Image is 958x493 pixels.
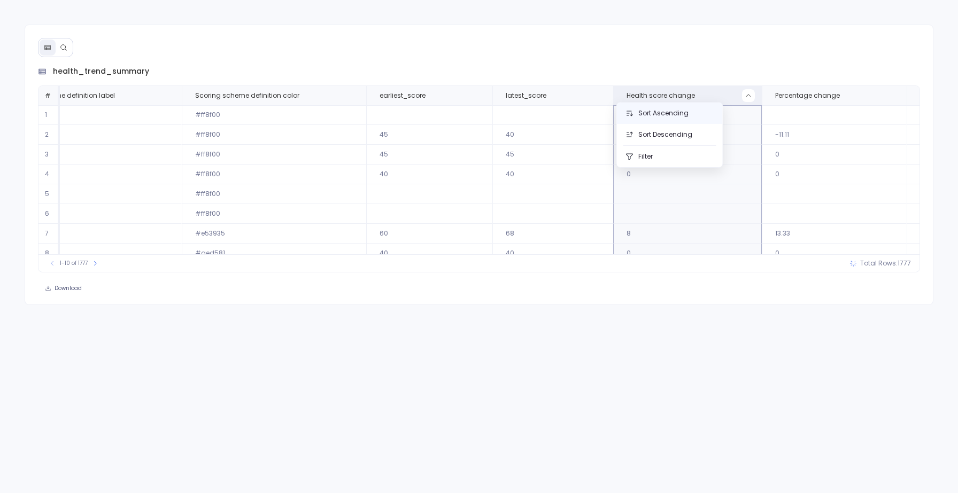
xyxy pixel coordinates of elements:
span: Scoring scheme definition color [195,91,299,100]
td: #ff8f00 [182,145,366,165]
td: 2 [38,125,60,145]
td: 40 [366,165,492,184]
td: 5 [38,184,60,204]
span: # [45,91,51,100]
td: 0 [762,165,907,184]
button: Filter [617,146,723,167]
span: health_trend_summary [53,66,149,77]
td: 13.33 [762,224,907,244]
td: -5 [613,125,762,145]
td: 1 [38,105,60,125]
button: Download [38,281,89,296]
td: 0 [762,244,907,263]
img: spinner-B0dY0IHp.gif [849,260,857,267]
td: 6 [38,204,60,224]
span: Percentage change [775,91,840,100]
button: Sort Descending [617,124,723,145]
td: 3 [38,145,60,165]
td: #e53935 [182,224,366,244]
td: 4 [38,165,60,184]
td: 60 [366,224,492,244]
td: 40 [492,244,613,263]
span: Total Rows: [860,259,898,268]
td: 45 [366,125,492,145]
td: 0 [613,244,762,263]
span: 1-10 of 1777 [60,259,88,268]
td: #ff8f00 [182,184,366,204]
span: latest_score [506,91,546,100]
td: #ff8f00 [182,165,366,184]
td: #aed581 [182,244,366,263]
td: #ff8f00 [182,125,366,145]
span: Health score change [627,91,695,100]
td: 40 [366,244,492,263]
td: 0 [613,165,762,184]
td: 45 [492,145,613,165]
span: Download [55,285,82,292]
button: Sort Ascending [617,103,723,124]
td: 7 [38,224,60,244]
td: 8 [613,224,762,244]
td: 0 [762,145,907,165]
td: 68 [492,224,613,244]
td: 40 [492,165,613,184]
td: #ff8f00 [182,204,366,224]
td: -11.11 [762,125,907,145]
td: #ff8f00 [182,105,366,125]
td: 45 [366,145,492,165]
span: 1777 [898,259,911,268]
td: 0 [613,145,762,165]
td: 40 [492,125,613,145]
span: earliest_score [380,91,426,100]
td: 8 [38,244,60,263]
span: Scoring scheme definition label [11,91,115,100]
